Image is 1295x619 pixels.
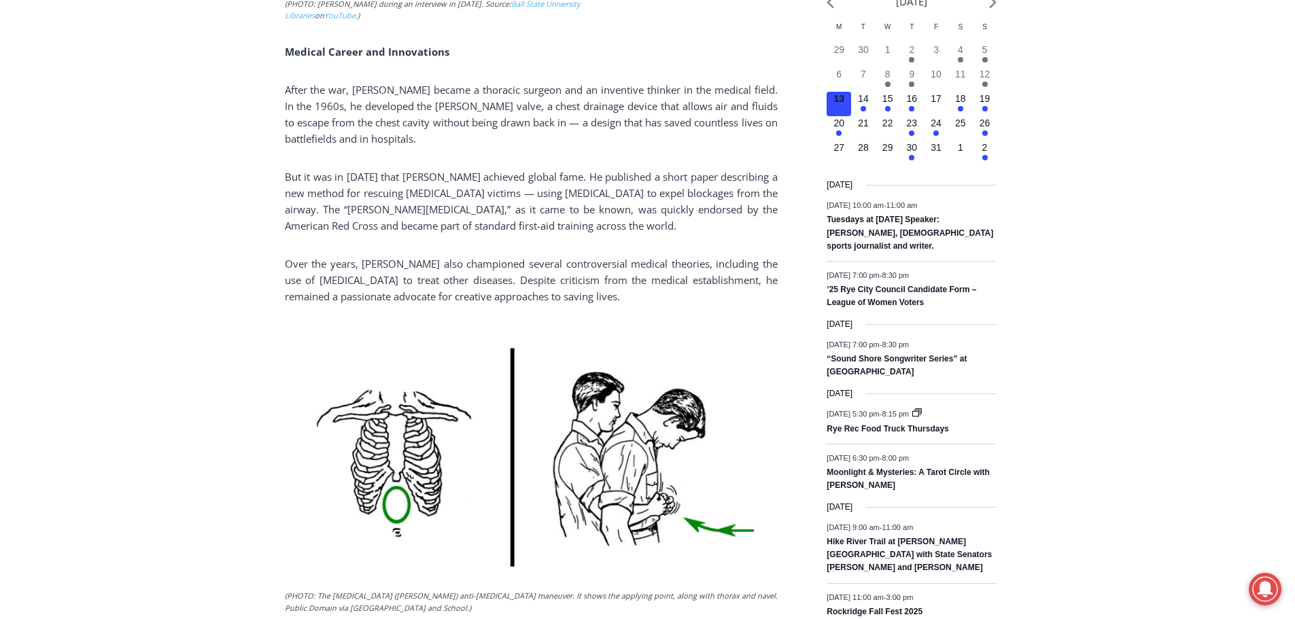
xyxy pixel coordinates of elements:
[958,23,963,31] span: S
[827,410,911,418] time: -
[982,44,988,55] time: 5
[931,69,942,79] time: 10
[958,106,963,111] em: Has events
[827,215,993,252] a: Tuesdays at [DATE] Speaker: [PERSON_NAME], [DEMOGRAPHIC_DATA] sports journalist and writer.
[876,92,900,116] button: 15 Has events
[285,170,778,232] span: But it was in [DATE] that [PERSON_NAME] achieved global fame. He published a short paper describi...
[827,593,913,601] time: -
[931,142,942,153] time: 31
[882,93,893,104] time: 15
[827,318,852,331] time: [DATE]
[827,340,879,349] span: [DATE] 7:00 pm
[836,23,842,31] span: M
[909,44,914,55] time: 2
[948,67,973,92] button: 11
[980,93,990,104] time: 19
[882,142,893,153] time: 29
[324,10,356,20] a: YouTube
[907,142,918,153] time: 30
[948,22,973,43] div: Saturday
[948,141,973,165] button: 1
[827,424,948,435] a: Rye Rec Food Truck Thursdays
[827,537,992,574] a: Hike River Trail at [PERSON_NAME][GEOGRAPHIC_DATA] with State Senators [PERSON_NAME] and [PERSON_...
[827,43,851,67] button: 29
[876,141,900,165] button: 29
[948,116,973,141] button: 25
[924,141,948,165] button: 31
[982,155,988,160] em: Has events
[833,93,844,104] time: 13
[909,130,914,136] em: Has events
[885,106,891,111] em: Has events
[827,201,884,209] span: [DATE] 10:00 am
[851,116,876,141] button: 21
[851,141,876,165] button: 28
[861,69,866,79] time: 7
[924,116,948,141] button: 24 Has events
[982,82,988,87] em: Has events
[833,118,844,128] time: 20
[909,69,914,79] time: 9
[931,118,942,128] time: 24
[827,22,851,43] div: Monday
[827,607,922,618] a: Rockridge Fall Fest 2025
[882,410,909,418] span: 8:15 pm
[955,93,966,104] time: 18
[955,69,966,79] time: 11
[858,142,869,153] time: 28
[958,44,963,55] time: 4
[900,116,925,141] button: 23 Has events
[827,141,851,165] button: 27
[900,22,925,43] div: Thursday
[982,106,988,111] em: Has events
[973,141,997,165] button: 2 Has events
[827,387,852,400] time: [DATE]
[931,93,942,104] time: 17
[948,92,973,116] button: 18 Has events
[827,453,879,461] span: [DATE] 6:30 pm
[858,118,869,128] time: 21
[836,130,842,136] em: Has events
[973,116,997,141] button: 26 Has events
[851,22,876,43] div: Tuesday
[343,1,642,132] div: "I learned about the history of a place I’d honestly never considered even as a resident of [GEOG...
[909,57,914,63] em: Has events
[886,201,918,209] span: 11:00 am
[882,118,893,128] time: 22
[973,43,997,67] button: 5 Has events
[858,93,869,104] time: 14
[909,106,914,111] em: Has events
[851,43,876,67] button: 30
[876,22,900,43] div: Wednesday
[827,410,879,418] span: [DATE] 5:30 pm
[858,44,869,55] time: 30
[836,69,842,79] time: 6
[827,453,909,461] time: -
[934,23,938,31] span: F
[827,271,909,279] time: -
[900,43,925,67] button: 2 Has events
[885,82,891,87] em: Has events
[827,67,851,92] button: 6
[861,106,866,111] em: Has events
[827,523,913,531] time: -
[285,257,778,303] span: Over the years, [PERSON_NAME] also championed several controversial medical theories, including t...
[885,44,891,55] time: 1
[980,118,990,128] time: 26
[907,93,918,104] time: 16
[285,45,449,58] b: Medical Career and Innovations
[827,523,879,531] span: [DATE] 9:00 am
[827,467,990,491] a: Moonlight & Mysteries: A Tarot Circle with [PERSON_NAME]
[884,23,891,31] span: W
[285,326,778,586] img: (PHOTO: The abdominal thrusts (Heimlich) anti-choking maneuver. It shows the applying point, alon...
[827,593,884,601] span: [DATE] 11:00 am
[924,67,948,92] button: 10
[876,116,900,141] button: 22
[886,593,914,601] span: 3:00 pm
[982,23,987,31] span: S
[827,340,909,349] time: -
[285,83,778,145] span: After the war, [PERSON_NAME] became a thoracic surgeon and an inventive thinker in the medical fi...
[827,201,917,209] time: -
[933,44,939,55] time: 3
[827,116,851,141] button: 20 Has events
